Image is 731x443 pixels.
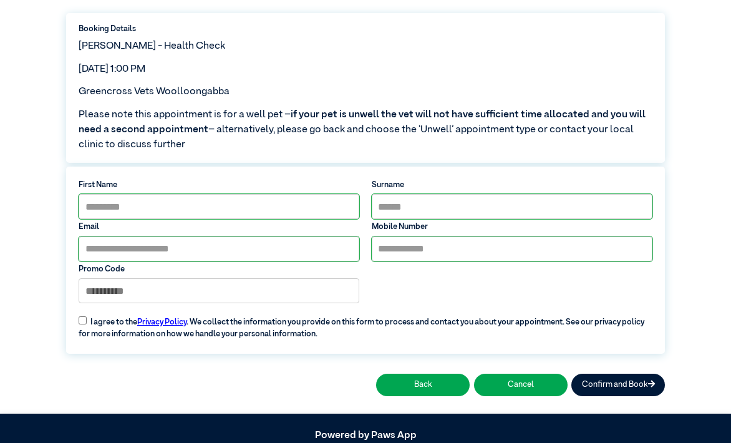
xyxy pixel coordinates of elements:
span: Please note this appointment is for a well pet – – alternatively, please go back and choose the ‘... [79,107,652,152]
label: Mobile Number [372,221,652,233]
button: Confirm and Book [571,374,665,396]
span: [DATE] 1:00 PM [79,64,145,74]
label: Booking Details [79,23,652,35]
label: First Name [79,179,359,191]
span: [PERSON_NAME] - Health Check [79,41,225,51]
button: Cancel [474,374,568,396]
span: Greencross Vets Woolloongabba [79,87,230,97]
a: Privacy Policy [137,318,186,326]
label: Promo Code [79,263,359,275]
label: Surname [372,179,652,191]
span: if your pet is unwell the vet will not have sufficient time allocated and you will need a second ... [79,110,646,135]
label: I agree to the . We collect the information you provide on this form to process and contact you a... [72,308,658,340]
h5: Powered by Paws App [66,430,665,442]
button: Back [376,374,470,396]
input: I agree to thePrivacy Policy. We collect the information you provide on this form to process and ... [79,316,87,324]
label: Email [79,221,359,233]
